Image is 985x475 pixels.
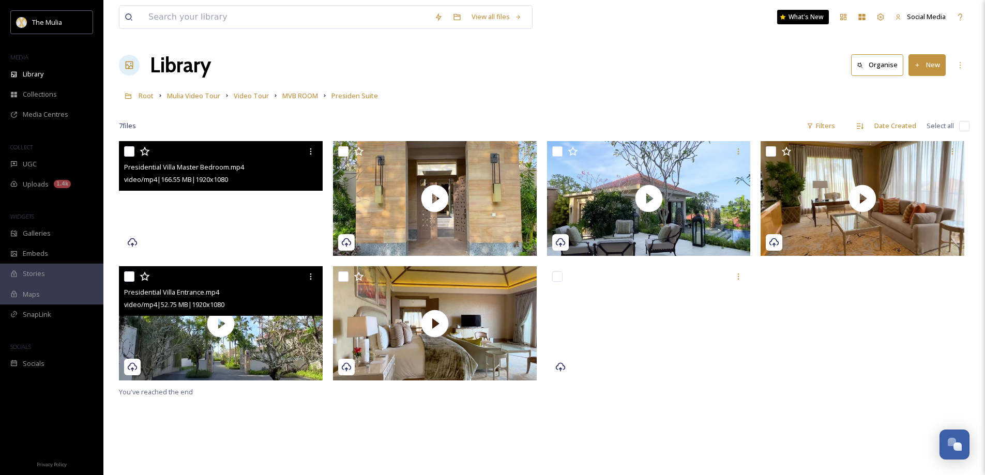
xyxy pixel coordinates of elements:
video: Presidential Villa - Pool Area.mp4 [547,266,751,381]
span: video/mp4 | 52.75 MB | 1920 x 1080 [124,300,224,309]
div: 1.4k [54,180,71,188]
span: Collections [23,89,57,99]
img: thumbnail [761,141,964,256]
span: Select all [927,121,954,131]
button: New [908,54,946,75]
span: Maps [23,289,40,299]
span: You've reached the end [119,387,193,396]
a: Organise [851,54,908,75]
span: Presidential Villa Master Bedroom.mp4 [124,162,244,172]
span: Root [139,91,154,100]
span: Stories [23,269,45,279]
span: Presidential Villa Entrance.mp4 [124,287,219,297]
span: Privacy Policy [37,461,67,468]
a: MVB ROOM [282,89,318,102]
a: Video Tour [234,89,269,102]
a: Presiden Suite [331,89,378,102]
span: Uploads [23,179,49,189]
span: UGC [23,159,37,169]
span: Social Media [907,12,946,21]
span: MVB ROOM [282,91,318,100]
a: Social Media [890,7,951,27]
span: Video Tour [234,91,269,100]
span: WIDGETS [10,212,34,220]
a: What's New [777,10,829,24]
span: Presiden Suite [331,91,378,100]
img: thumbnail [119,266,323,381]
input: Search your library [143,6,429,28]
div: Filters [801,116,840,136]
span: Socials [23,359,44,369]
button: Open Chat [939,430,969,459]
img: thumbnail [547,141,751,256]
div: Date Created [869,116,921,136]
a: Mulia Video Tour [167,89,220,102]
span: Media Centres [23,110,68,119]
span: Galleries [23,228,51,238]
img: thumbnail [333,266,537,381]
video: Presidential Villa Master Bedroom.mp4 [119,141,323,256]
a: View all files [466,7,527,27]
a: Root [139,89,154,102]
span: video/mp4 | 166.55 MB | 1920 x 1080 [124,175,228,184]
span: COLLECT [10,143,33,151]
span: 7 file s [119,121,136,131]
img: mulia_logo.png [17,17,27,27]
span: SnapLink [23,310,51,319]
span: The Mulia [32,18,62,27]
span: Library [23,69,43,79]
a: Library [150,50,211,81]
button: Organise [851,54,903,75]
img: thumbnail [333,141,537,256]
span: Mulia Video Tour [167,91,220,100]
a: Privacy Policy [37,457,67,470]
span: Embeds [23,249,48,258]
span: MEDIA [10,53,28,61]
span: SOCIALS [10,343,31,350]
